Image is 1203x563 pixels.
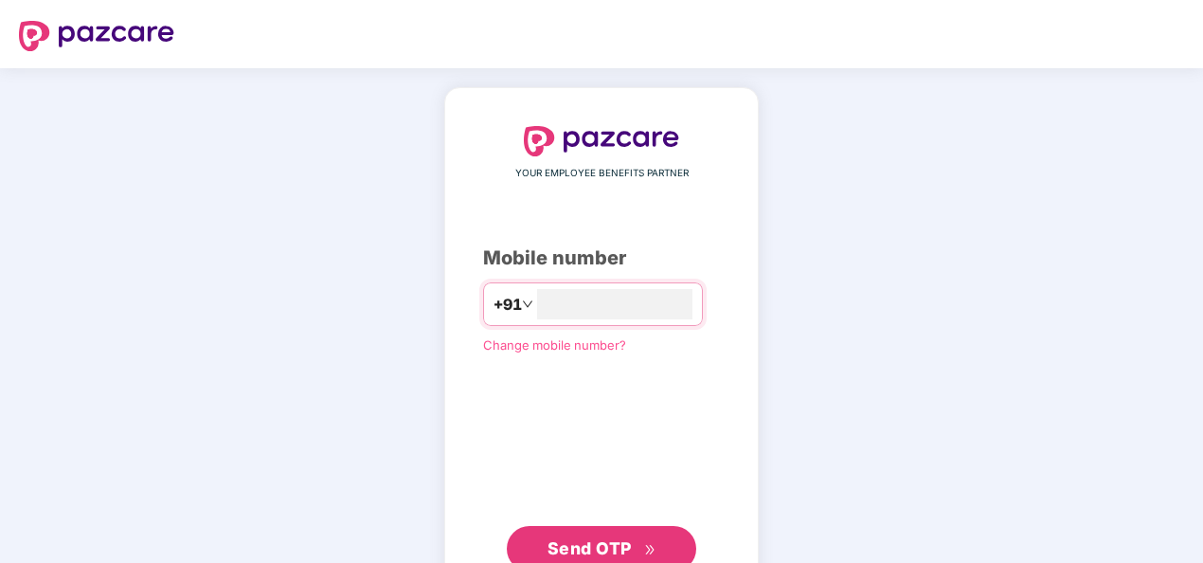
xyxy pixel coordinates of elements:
span: +91 [494,293,522,317]
a: Change mobile number? [483,337,626,353]
img: logo [19,21,174,51]
span: down [522,299,533,310]
div: Mobile number [483,244,720,273]
span: double-right [644,544,656,556]
span: Send OTP [548,538,632,558]
img: logo [524,126,679,156]
span: YOUR EMPLOYEE BENEFITS PARTNER [515,166,689,181]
